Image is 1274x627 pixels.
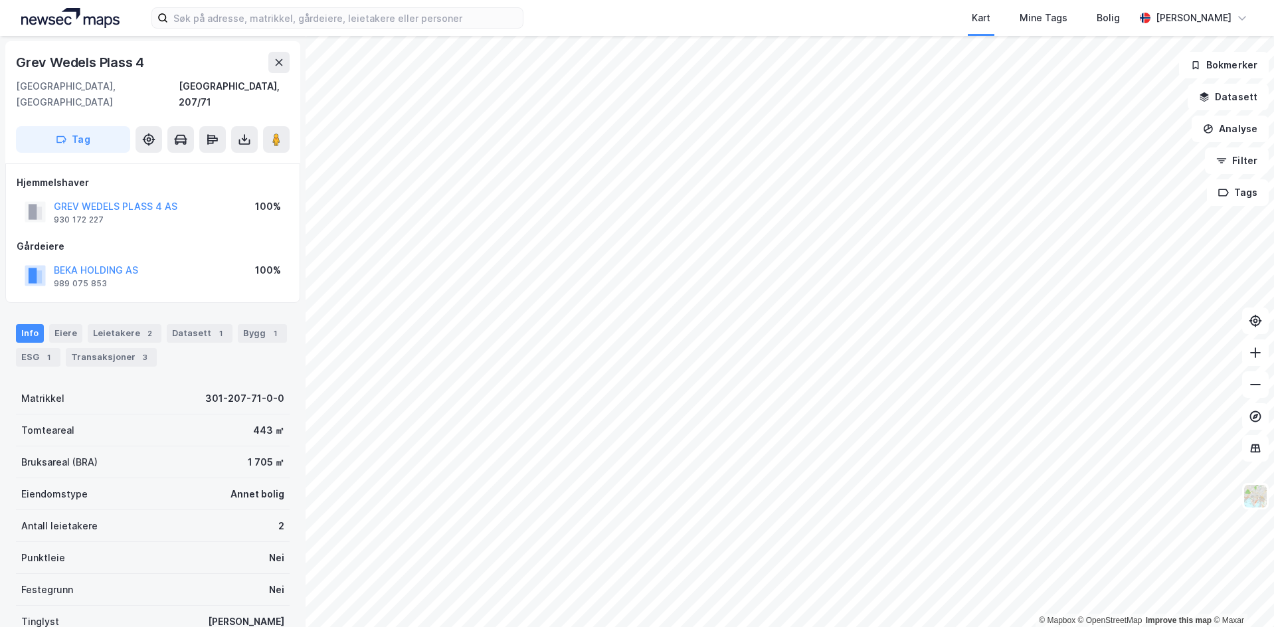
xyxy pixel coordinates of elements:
[179,78,290,110] div: [GEOGRAPHIC_DATA], 207/71
[16,324,44,343] div: Info
[1205,147,1269,174] button: Filter
[255,199,281,215] div: 100%
[214,327,227,340] div: 1
[54,215,104,225] div: 930 172 227
[16,78,179,110] div: [GEOGRAPHIC_DATA], [GEOGRAPHIC_DATA]
[1243,484,1268,509] img: Z
[167,324,232,343] div: Datasett
[21,8,120,28] img: logo.a4113a55bc3d86da70a041830d287a7e.svg
[21,486,88,502] div: Eiendomstype
[1039,616,1075,625] a: Mapbox
[54,278,107,289] div: 989 075 853
[1179,52,1269,78] button: Bokmerker
[21,582,73,598] div: Festegrunn
[21,550,65,566] div: Punktleie
[16,52,147,73] div: Grev Wedels Plass 4
[1192,116,1269,142] button: Analyse
[278,518,284,534] div: 2
[17,238,289,254] div: Gårdeiere
[255,262,281,278] div: 100%
[143,327,156,340] div: 2
[1156,10,1231,26] div: [PERSON_NAME]
[1078,616,1142,625] a: OpenStreetMap
[238,324,287,343] div: Bygg
[16,126,130,153] button: Tag
[253,422,284,438] div: 443 ㎡
[1207,179,1269,206] button: Tags
[1146,616,1212,625] a: Improve this map
[42,351,55,364] div: 1
[972,10,990,26] div: Kart
[269,550,284,566] div: Nei
[17,175,289,191] div: Hjemmelshaver
[88,324,161,343] div: Leietakere
[205,391,284,406] div: 301-207-71-0-0
[16,348,60,367] div: ESG
[1097,10,1120,26] div: Bolig
[168,8,523,28] input: Søk på adresse, matrikkel, gårdeiere, leietakere eller personer
[230,486,284,502] div: Annet bolig
[21,391,64,406] div: Matrikkel
[21,454,98,470] div: Bruksareal (BRA)
[248,454,284,470] div: 1 705 ㎡
[21,518,98,534] div: Antall leietakere
[268,327,282,340] div: 1
[138,351,151,364] div: 3
[269,582,284,598] div: Nei
[1208,563,1274,627] iframe: Chat Widget
[1020,10,1067,26] div: Mine Tags
[66,348,157,367] div: Transaksjoner
[1188,84,1269,110] button: Datasett
[49,324,82,343] div: Eiere
[21,422,74,438] div: Tomteareal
